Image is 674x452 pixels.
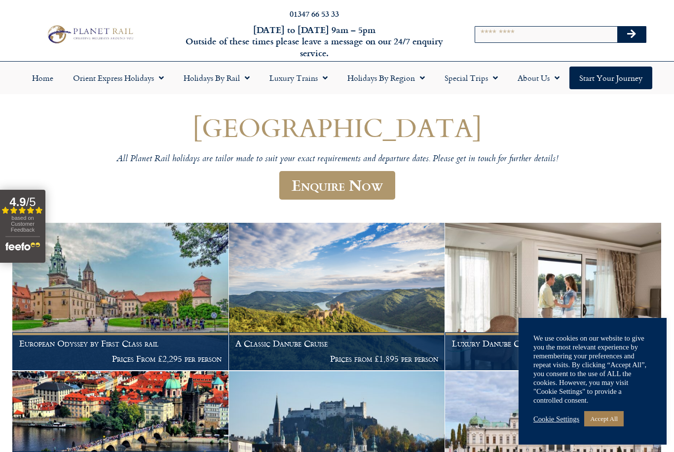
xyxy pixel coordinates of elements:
a: 01347 66 53 33 [290,8,339,19]
a: European Odyssey by First Class rail Prices From £2,295 per person [12,223,229,371]
a: Cookie Settings [533,415,579,423]
p: Prices From £2,295 per person [19,354,222,364]
a: Special Trips [435,67,508,89]
a: Start your Journey [569,67,652,89]
a: Enquire Now [279,171,395,200]
a: Luxury Trains [260,67,337,89]
h1: [GEOGRAPHIC_DATA] [41,113,633,142]
button: Search [617,27,646,42]
a: Accept All [584,411,624,426]
a: A Classic Danube Cruise Prices from £1,895 per person [229,223,446,371]
a: Holidays by Rail [174,67,260,89]
a: About Us [508,67,569,89]
img: Planet Rail Train Holidays Logo [44,23,136,46]
h6: [DATE] to [DATE] 9am – 5pm Outside of these times please leave a message on our 24/7 enquiry serv... [182,24,447,59]
h1: A Classic Danube Cruise [235,339,438,348]
div: We use cookies on our website to give you the most relevant experience by remembering your prefer... [533,334,652,405]
p: All Planet Rail holidays are tailor made to suit your exact requirements and departure dates. Ple... [41,154,633,165]
p: Prices from £1,895 per person [235,354,438,364]
a: Orient Express Holidays [63,67,174,89]
nav: Menu [5,67,669,89]
h1: European Odyssey by First Class rail [19,339,222,348]
p: Prices From £3,495 per person [452,354,655,364]
a: Holidays by Region [337,67,435,89]
a: Luxury Danube Cruise Prices From £3,495 per person [445,223,662,371]
a: Home [22,67,63,89]
h1: Luxury Danube Cruise [452,339,655,348]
